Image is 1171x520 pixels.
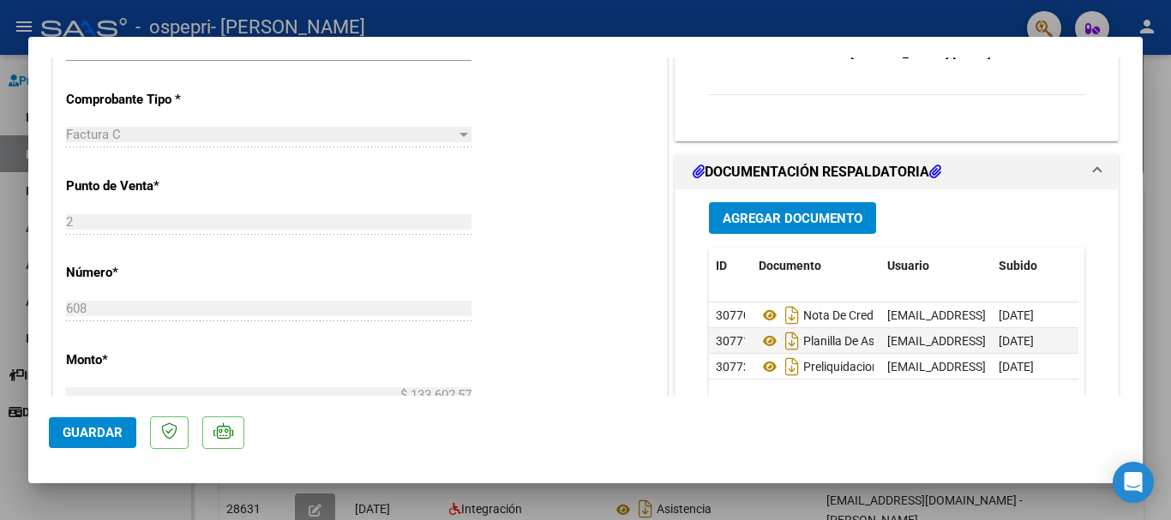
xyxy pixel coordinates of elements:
[759,334,916,348] span: Planilla De Asistencia
[716,360,750,374] span: 30772
[880,248,992,284] datatable-header-cell: Usuario
[66,350,243,370] p: Monto
[676,155,1118,189] mat-expansion-panel-header: DOCUMENTACIÓN RESPALDATORIA
[716,259,727,272] span: ID
[66,90,243,110] p: Comprobante Tipo *
[66,263,243,283] p: Número
[723,211,862,226] span: Agregar Documento
[999,308,1034,322] span: [DATE]
[999,334,1034,348] span: [DATE]
[709,202,876,234] button: Agregar Documento
[1113,462,1154,503] div: Open Intercom Messenger
[992,248,1078,284] datatable-header-cell: Subido
[759,308,887,322] span: Nota De Credito
[752,248,880,284] datatable-header-cell: Documento
[999,360,1034,374] span: [DATE]
[716,308,750,322] span: 30770
[63,425,123,440] span: Guardar
[66,176,243,196] p: Punto de Venta
[759,360,879,374] span: Preliquidacion
[49,417,136,448] button: Guardar
[887,259,929,272] span: Usuario
[709,248,752,284] datatable-header-cell: ID
[1078,248,1163,284] datatable-header-cell: Acción
[66,127,121,142] span: Factura C
[781,327,803,355] i: Descargar documento
[759,259,821,272] span: Documento
[999,259,1037,272] span: Subido
[781,353,803,380] i: Descargar documento
[781,302,803,329] i: Descargar documento
[693,162,941,182] h1: DOCUMENTACIÓN RESPALDATORIA
[716,334,750,348] span: 30771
